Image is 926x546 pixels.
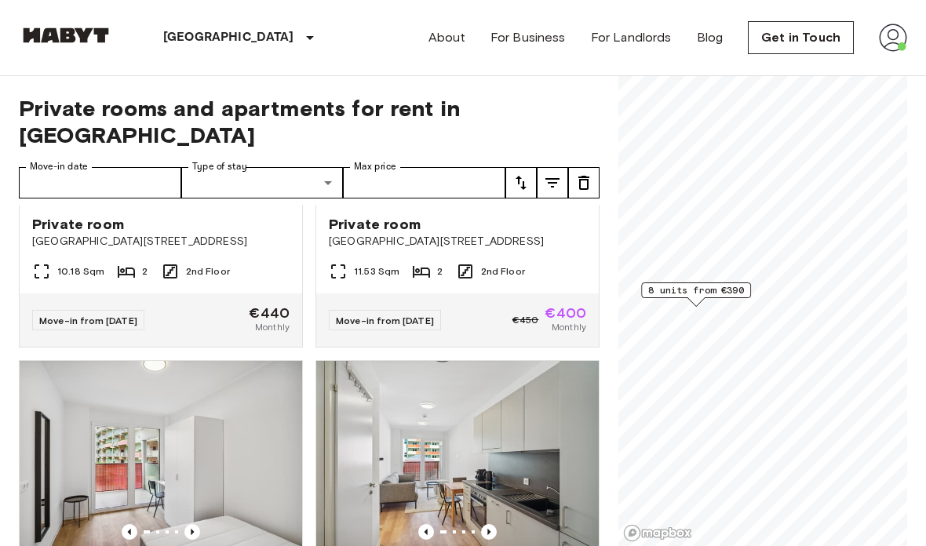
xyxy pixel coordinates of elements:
[481,264,525,278] span: 2nd Floor
[591,28,672,47] a: For Landlords
[437,264,443,278] span: 2
[336,315,434,326] span: Move-in from [DATE]
[184,524,200,540] button: Previous image
[19,95,600,148] span: Private rooms and apartments for rent in [GEOGRAPHIC_DATA]
[490,28,566,47] a: For Business
[418,524,434,540] button: Previous image
[748,21,854,54] a: Get in Touch
[163,28,294,47] p: [GEOGRAPHIC_DATA]
[545,306,586,320] span: €400
[641,282,751,307] div: Map marker
[329,215,421,234] span: Private room
[32,215,124,234] span: Private room
[30,160,88,173] label: Move-in date
[19,167,181,198] input: Choose date
[512,313,539,327] span: €450
[697,28,724,47] a: Blog
[879,24,907,52] img: avatar
[192,160,247,173] label: Type of stay
[255,320,290,334] span: Monthly
[552,320,586,334] span: Monthly
[32,234,290,249] span: [GEOGRAPHIC_DATA][STREET_ADDRESS]
[57,264,104,278] span: 10.18 Sqm
[481,524,497,540] button: Previous image
[623,524,692,542] a: Mapbox logo
[505,167,537,198] button: tune
[428,28,465,47] a: About
[39,315,137,326] span: Move-in from [DATE]
[568,167,600,198] button: tune
[648,283,744,297] span: 8 units from €390
[354,264,399,278] span: 11.53 Sqm
[142,264,148,278] span: 2
[354,160,396,173] label: Max price
[122,524,137,540] button: Previous image
[249,306,290,320] span: €440
[537,167,568,198] button: tune
[186,264,230,278] span: 2nd Floor
[19,27,113,43] img: Habyt
[329,234,586,249] span: [GEOGRAPHIC_DATA][STREET_ADDRESS]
